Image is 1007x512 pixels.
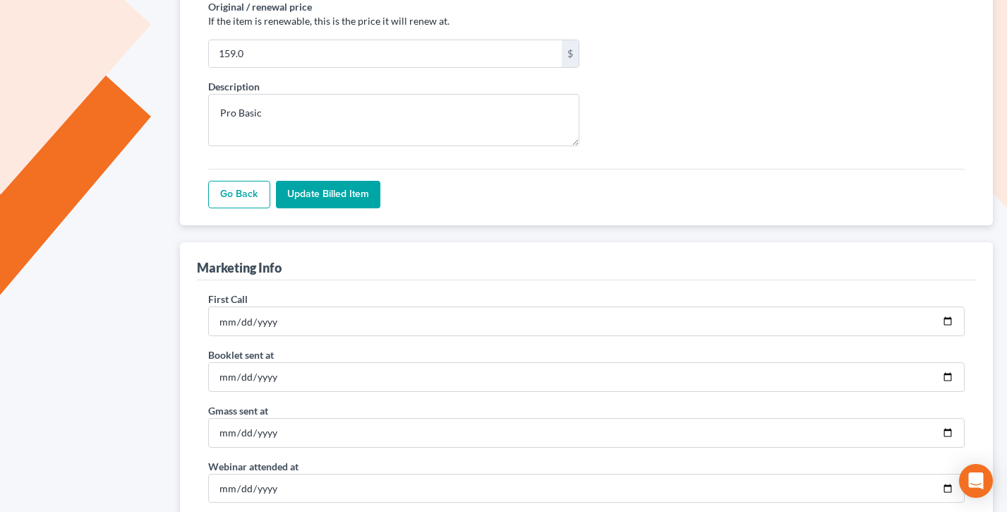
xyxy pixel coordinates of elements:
[208,181,270,209] a: Go Back
[208,292,248,306] label: First Call
[276,181,380,209] input: Update Billed item
[959,464,993,498] div: Open Intercom Messenger
[208,347,274,362] label: Booklet sent at
[562,40,579,67] div: $
[208,14,579,28] p: If the item is renewable, this is the price it will renew at.
[208,94,579,146] textarea: Pro Basic
[209,40,562,67] input: 10.00
[208,459,299,474] label: Webinar attended at
[197,259,282,276] div: Marketing Info
[208,403,268,418] label: Gmass sent at
[208,79,260,94] label: Description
